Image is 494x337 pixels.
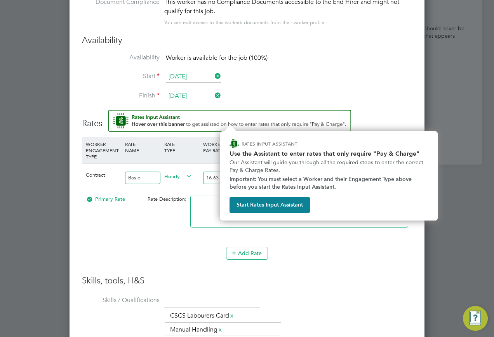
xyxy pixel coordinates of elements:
[230,139,239,148] img: ENGAGE Assistant Icon
[463,306,488,331] button: Engage Resource Center
[230,150,428,157] h2: Use the Assistant to enter rates that only require "Pay & Charge"
[164,172,192,180] span: Hourly
[242,141,339,147] p: RATES INPUT ASSISTANT
[148,196,186,202] span: Rate Description:
[230,197,310,213] button: Start Rates Input Assistant
[167,311,238,321] li: CSCS Labourers Card
[167,325,226,335] li: Manual Handling
[201,137,240,157] div: WORKER PAY RATE
[229,311,235,321] a: x
[82,54,160,62] label: Availability
[123,137,162,157] div: RATE NAME
[82,92,160,100] label: Finish
[84,137,123,163] div: WORKER ENGAGEMENT TYPE
[162,137,202,157] div: RATE TYPE
[82,275,412,287] h3: Skills, tools, H&S
[86,196,125,202] span: Primary Rate
[166,54,268,62] span: Worker is available for the job (100%)
[164,18,326,27] div: You can edit access to this worker’s documents from their worker profile.
[166,71,221,83] input: Select one
[82,110,412,129] h3: Rates
[230,176,413,190] strong: Important: You must select a Worker and their Engagement Type above before you start the Rates In...
[166,90,221,102] input: Select one
[220,131,438,221] div: How to input Rates that only require Pay & Charge
[108,110,351,132] button: Rate Assistant
[226,247,268,259] button: Add Rate
[82,296,160,304] label: Skills / Qualifications
[82,72,160,80] label: Start
[82,35,412,46] h3: Availability
[217,325,223,335] a: x
[230,159,428,174] p: Our Assistant will guide you through all the required steps to enter the correct Pay & Charge Rates.
[86,172,105,178] span: Contract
